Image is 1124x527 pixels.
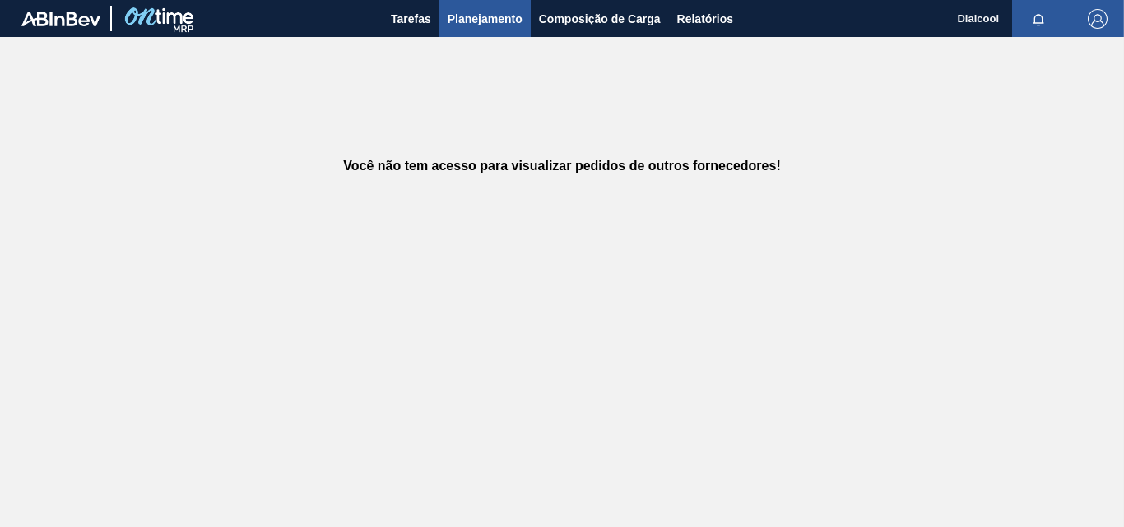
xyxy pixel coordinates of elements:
[343,159,780,173] span: Você não tem acesso para visualizar pedidos de outros fornecedores!
[539,9,661,29] span: Composição de Carga
[1088,9,1108,29] img: Logout
[21,12,100,26] img: TNhmsLtSVTkK8tSr43FrP2fwEKptu5GPRR3wAAAABJRU5ErkJggg==
[1012,7,1065,30] button: Notificações
[391,9,431,29] span: Tarefas
[677,9,733,29] span: Relatórios
[448,9,523,29] span: Planejamento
